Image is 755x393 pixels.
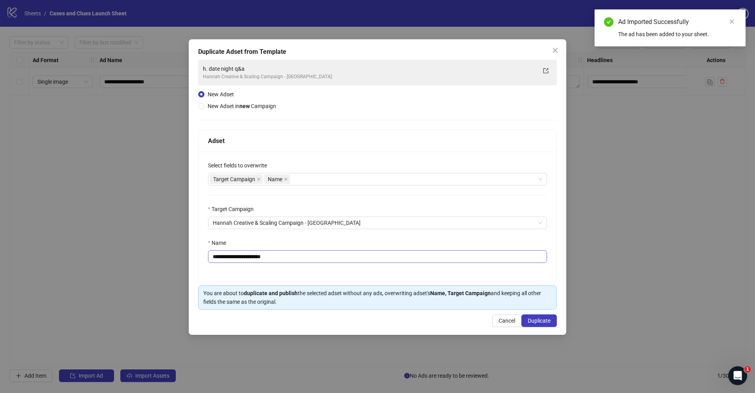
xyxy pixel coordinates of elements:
strong: new [239,103,250,109]
span: Name [268,175,282,184]
a: Close [727,17,736,26]
div: Adset [208,136,547,146]
span: Duplicate [528,318,551,324]
strong: Name, Target Campaign [430,290,491,296]
span: close [257,177,261,181]
input: Name [208,250,547,263]
div: Hannah Creative & Scaling Campaign - [GEOGRAPHIC_DATA] [203,73,536,81]
div: h. date night q&a [203,64,536,73]
button: Duplicate [521,314,557,327]
span: New Adset [208,91,234,97]
span: close [552,47,558,53]
span: close [284,177,288,181]
span: Target Campaign [210,174,263,184]
span: check-circle [604,17,613,27]
span: export [543,68,549,73]
span: Hannah Creative & Scaling Campaign - UK [213,217,542,229]
div: You are about to the selected adset without any ads, overwriting adset's and keeping all other fi... [203,289,552,306]
div: Ad Imported Successfully [618,17,736,27]
button: Cancel [492,314,521,327]
span: Name [264,174,290,184]
span: Cancel [499,318,515,324]
button: Close [549,44,562,57]
span: 1 [744,366,751,373]
div: The ad has been added to your sheet. [618,30,736,39]
label: Target Campaign [208,205,259,213]
span: New Adset in Campaign [208,103,276,109]
label: Select fields to overwrite [208,161,272,170]
span: Target Campaign [213,175,255,184]
span: close [729,19,735,24]
div: Duplicate Adset from Template [198,47,557,57]
label: Name [208,239,231,247]
iframe: Intercom live chat [728,366,747,385]
strong: duplicate and publish [244,290,298,296]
